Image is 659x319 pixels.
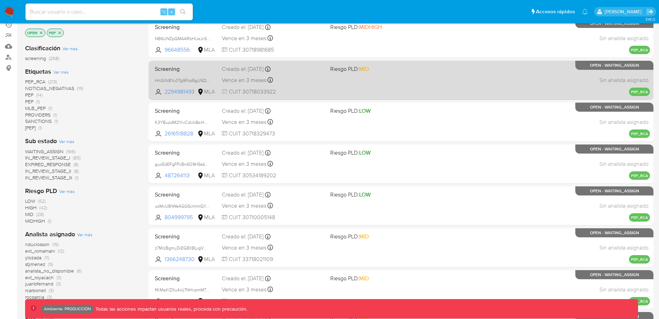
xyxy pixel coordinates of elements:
[646,8,654,15] a: Salir
[171,8,173,15] span: s
[536,8,575,15] span: Accesos rápidos
[161,8,166,15] span: ⌥
[582,9,588,15] a: Notificaciones
[44,307,91,310] p: Ambiente: PRODUCCIÓN
[25,7,193,16] input: Buscar usuario o caso...
[605,8,644,15] p: natalia.maison@mercadolibre.com
[645,16,656,22] span: 3.161.2
[94,306,247,312] p: Todas las acciones impactan usuarios reales, proceda con precaución.
[176,7,190,17] button: search-icon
